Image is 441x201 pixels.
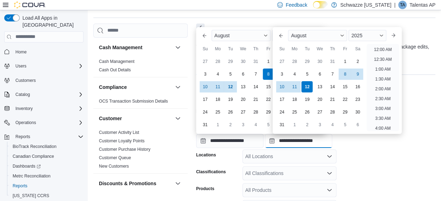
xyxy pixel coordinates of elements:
[10,162,44,170] a: Dashboards
[327,43,338,54] div: Th
[314,81,325,92] div: day-13
[372,114,393,123] li: 3:30 AM
[327,69,338,80] div: day-7
[13,62,29,70] button: Users
[238,94,249,105] div: day-20
[15,134,30,140] span: Reports
[99,138,145,144] span: Customer Loyalty Points
[339,119,350,130] div: day-5
[289,43,300,54] div: Mo
[200,94,211,105] div: day-17
[301,94,313,105] div: day-19
[212,56,223,67] div: day-28
[265,134,332,148] input: Press the down key to enter a popover containing a calendar. Press the escape key to close the po...
[99,130,139,135] a: Customer Activity List
[7,161,86,171] a: Dashboards
[13,104,83,113] span: Inventory
[99,115,172,122] button: Customer
[286,1,307,8] span: Feedback
[13,62,83,70] span: Users
[388,30,399,41] button: Next month
[327,56,338,67] div: day-31
[200,69,211,80] div: day-3
[10,182,30,190] a: Reports
[339,69,350,80] div: day-8
[263,94,274,105] div: day-22
[7,142,86,151] button: BioTrack Reconciliation
[99,163,129,169] span: New Customers
[13,76,39,85] a: Customers
[196,169,226,175] label: Classifications
[327,106,338,118] div: day-28
[13,183,27,189] span: Reports
[314,43,325,54] div: We
[263,56,274,67] div: day-1
[276,56,287,67] div: day-27
[289,81,300,92] div: day-11
[327,81,338,92] div: day-14
[301,106,313,118] div: day-26
[340,1,392,9] p: Schwazze [US_STATE]
[372,65,393,73] li: 1:00 AM
[199,30,210,41] button: Previous Month
[263,119,274,130] div: day-5
[372,124,393,132] li: 4:00 AM
[99,155,131,160] a: Customer Queue
[289,69,300,80] div: day-4
[15,92,30,97] span: Catalog
[301,43,313,54] div: Tu
[13,47,83,56] span: Home
[327,94,338,105] div: day-21
[238,56,249,67] div: day-30
[13,163,41,169] span: Dashboards
[327,119,338,130] div: day-4
[212,30,270,41] div: Button. Open the month selector. August is currently selected.
[1,132,86,142] button: Reports
[238,81,249,92] div: day-13
[15,63,26,69] span: Users
[10,152,83,161] span: Canadian Compliance
[225,106,236,118] div: day-26
[99,147,151,152] span: Customer Purchase History
[13,173,51,179] span: Metrc Reconciliation
[200,43,211,54] div: Su
[238,106,249,118] div: day-27
[99,180,156,187] h3: Discounts & Promotions
[301,119,313,130] div: day-2
[196,186,214,192] label: Products
[1,47,86,57] button: Home
[15,78,36,83] span: Customers
[13,90,33,99] button: Catalog
[263,69,274,80] div: day-8
[352,81,363,92] div: day-16
[276,69,287,80] div: day-3
[225,43,236,54] div: Tu
[1,118,86,128] button: Operations
[174,114,182,123] button: Customer
[99,180,172,187] button: Discounts & Promotions
[93,97,188,108] div: Compliance
[196,24,205,32] button: Next
[276,81,287,92] div: day-10
[339,106,350,118] div: day-29
[13,118,83,127] span: Operations
[351,33,362,38] span: 2025
[10,152,57,161] a: Canadian Compliance
[352,106,363,118] div: day-30
[13,193,49,199] span: [US_STATE] CCRS
[276,94,287,105] div: day-17
[352,94,363,105] div: day-23
[398,1,407,9] div: Talentas AP
[238,43,249,54] div: We
[214,33,230,38] span: August
[289,94,300,105] div: day-18
[348,30,386,41] div: Button. Open the year selector. 2025 is currently selected.
[13,90,83,99] span: Catalog
[339,94,350,105] div: day-22
[15,106,33,111] span: Inventory
[291,33,306,38] span: August
[93,128,188,173] div: Customer
[367,44,399,131] ul: Time
[212,119,223,130] div: day-1
[200,106,211,118] div: day-24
